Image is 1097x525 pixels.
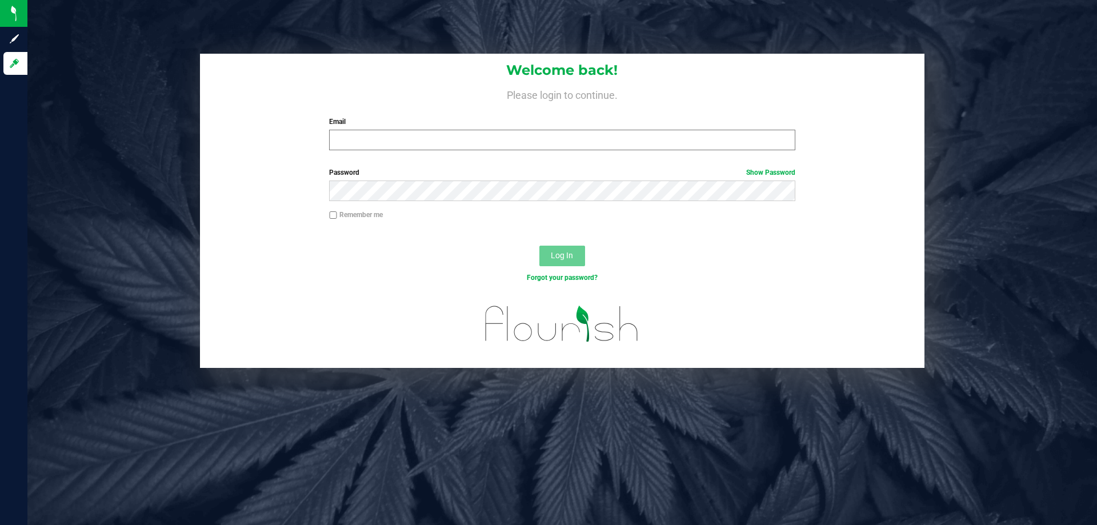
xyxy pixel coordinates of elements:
[471,295,652,353] img: flourish_logo.svg
[200,63,924,78] h1: Welcome back!
[9,33,20,45] inline-svg: Sign up
[329,210,383,220] label: Remember me
[527,274,598,282] a: Forgot your password?
[200,87,924,101] h4: Please login to continue.
[539,246,585,266] button: Log In
[9,58,20,69] inline-svg: Log in
[746,169,795,177] a: Show Password
[329,169,359,177] span: Password
[551,251,573,260] span: Log In
[329,117,795,127] label: Email
[329,211,337,219] input: Remember me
